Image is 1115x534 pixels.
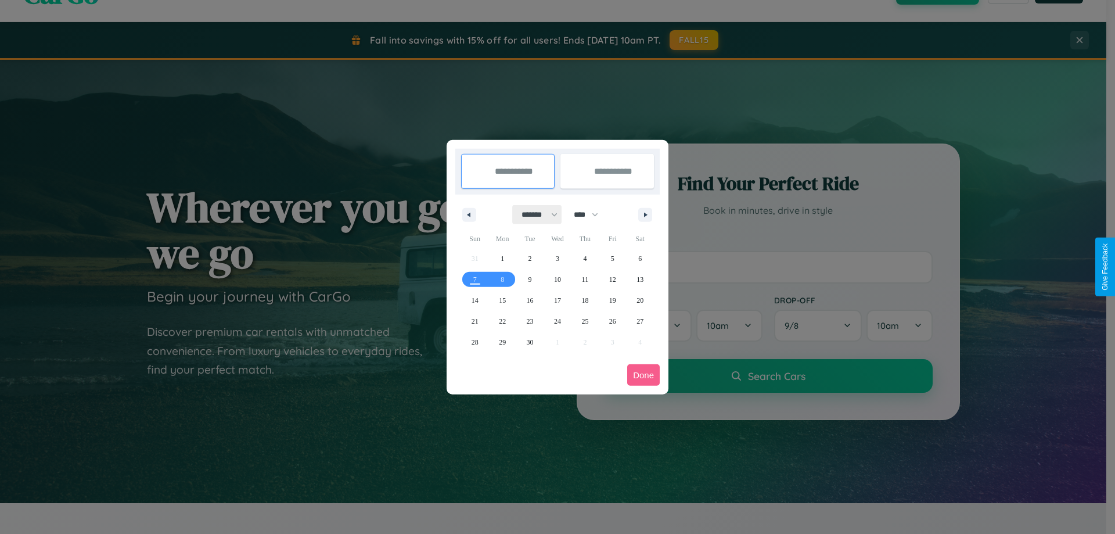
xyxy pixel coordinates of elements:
[527,290,534,311] span: 16
[581,311,588,332] span: 25
[571,269,599,290] button: 11
[461,332,488,353] button: 28
[528,248,532,269] span: 2
[636,311,643,332] span: 27
[582,269,589,290] span: 11
[627,311,654,332] button: 27
[499,332,506,353] span: 29
[627,269,654,290] button: 13
[599,248,626,269] button: 5
[488,248,516,269] button: 1
[581,290,588,311] span: 18
[461,290,488,311] button: 14
[461,269,488,290] button: 7
[571,290,599,311] button: 18
[461,311,488,332] button: 21
[544,230,571,248] span: Wed
[472,332,479,353] span: 28
[638,248,642,269] span: 6
[544,290,571,311] button: 17
[516,290,544,311] button: 16
[544,248,571,269] button: 3
[544,311,571,332] button: 24
[627,230,654,248] span: Sat
[488,269,516,290] button: 8
[611,248,614,269] span: 5
[609,290,616,311] span: 19
[599,311,626,332] button: 26
[501,248,504,269] span: 1
[472,311,479,332] span: 21
[516,332,544,353] button: 30
[609,269,616,290] span: 12
[472,290,479,311] span: 14
[499,290,506,311] span: 15
[461,230,488,248] span: Sun
[636,290,643,311] span: 20
[488,230,516,248] span: Mon
[544,269,571,290] button: 10
[599,269,626,290] button: 12
[583,248,587,269] span: 4
[571,248,599,269] button: 4
[1101,243,1109,291] div: Give Feedback
[516,230,544,248] span: Tue
[501,269,504,290] span: 8
[527,311,534,332] span: 23
[554,269,561,290] span: 10
[488,332,516,353] button: 29
[609,311,616,332] span: 26
[516,269,544,290] button: 9
[627,248,654,269] button: 6
[528,269,532,290] span: 9
[636,269,643,290] span: 13
[627,364,660,386] button: Done
[516,311,544,332] button: 23
[516,248,544,269] button: 2
[599,290,626,311] button: 19
[554,290,561,311] span: 17
[571,230,599,248] span: Thu
[571,311,599,332] button: 25
[488,290,516,311] button: 15
[554,311,561,332] span: 24
[499,311,506,332] span: 22
[556,248,559,269] span: 3
[599,230,626,248] span: Fri
[488,311,516,332] button: 22
[473,269,477,290] span: 7
[627,290,654,311] button: 20
[527,332,534,353] span: 30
